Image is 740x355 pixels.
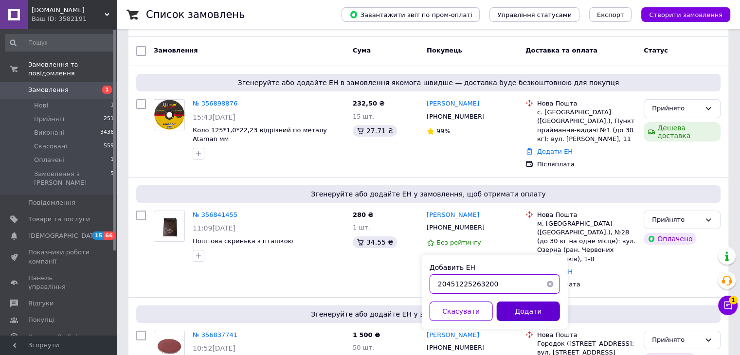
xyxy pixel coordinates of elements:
a: № 356837741 [193,331,237,338]
span: 1 шт. [353,224,370,231]
span: Strojdostupno.com.ua [32,6,105,15]
a: № 356898876 [193,100,237,107]
span: Відгуки [28,299,54,308]
div: Нова Пошта [537,211,636,219]
h1: Список замовлень [146,9,245,20]
span: Покупці [28,316,54,324]
img: Фото товару [154,100,184,130]
span: 1 500 ₴ [353,331,380,338]
span: 232,50 ₴ [353,100,385,107]
span: Згенеруйте або додайте ЕН в замовлення якомога швидше — доставка буде безкоштовною для покупця [140,78,717,88]
button: Чат з покупцем1 [718,296,738,315]
a: № 356841455 [193,211,237,218]
span: 15 шт. [353,113,374,120]
div: Дешева доставка [644,122,721,142]
a: [PERSON_NAME] [427,331,479,340]
div: Післяплата [537,160,636,169]
span: Замовлення [154,47,198,54]
span: 1 [729,296,738,304]
div: с. [GEOGRAPHIC_DATA] ([GEOGRAPHIC_DATA].), Пункт приймання-видачі №1 (до 30 кг): вул. [PERSON_NAM... [537,108,636,143]
a: Поштова скринька з пташкою [193,237,293,245]
div: Ваш ID: 3582191 [32,15,117,23]
span: 10:52[DATE] [193,344,235,352]
div: Прийнято [652,215,701,225]
span: Прийняті [34,115,64,124]
button: Створити замовлення [641,7,730,22]
span: 3436 [100,128,114,137]
span: 11:09[DATE] [193,224,235,232]
span: Без рейтингу [436,239,481,246]
span: Експорт [597,11,624,18]
div: Пром-оплата [537,280,636,289]
span: Згенеруйте або додайте ЕН у замовлення, щоб отримати оплату [140,309,717,319]
span: 1 [110,101,114,110]
span: Повідомлення [28,198,75,207]
span: Замовлення та повідомлення [28,60,117,78]
span: 50 шт. [353,344,374,351]
span: 280 ₴ [353,211,374,218]
span: 15:43[DATE] [193,113,235,121]
span: Завантажити звіт по пром-оплаті [349,10,472,19]
div: 34.55 ₴ [353,236,397,248]
button: Експорт [589,7,632,22]
span: Замовлення з [PERSON_NAME] [34,170,110,187]
span: 66 [104,231,115,240]
button: Додати [497,302,560,321]
div: 27.71 ₴ [353,125,397,137]
span: 5 [110,170,114,187]
span: 559 [104,142,114,151]
span: Покупець [427,47,462,54]
span: Замовлення [28,86,69,94]
span: 1 [110,156,114,164]
a: [PERSON_NAME] [427,99,479,108]
div: Нова Пошта [537,99,636,108]
span: Панель управління [28,274,90,291]
span: Нові [34,101,48,110]
span: Скасовані [34,142,67,151]
span: 1 [102,86,112,94]
button: Очистить [541,274,560,294]
div: Прийнято [652,335,701,345]
span: 251 [104,115,114,124]
span: Статус [644,47,668,54]
span: Показники роботи компанії [28,248,90,266]
input: Пошук [5,34,115,52]
span: Виконані [34,128,64,137]
span: Створити замовлення [649,11,722,18]
button: Завантажити звіт по пром-оплаті [342,7,480,22]
div: Прийнято [652,104,701,114]
span: 15 [92,231,104,240]
a: Створити замовлення [632,11,730,18]
a: Коло 125*1,0*22,23 відрізний по металу Ataman мм [193,126,327,143]
span: Оплачені [34,156,65,164]
button: Управління статусами [489,7,579,22]
span: 99% [436,127,451,135]
a: [PERSON_NAME] [427,211,479,220]
span: [DEMOGRAPHIC_DATA] [28,231,100,240]
span: Згенеруйте або додайте ЕН у замовлення, щоб отримати оплату [140,189,717,199]
div: [PHONE_NUMBER] [425,221,487,234]
span: Cума [353,47,371,54]
div: м. [GEOGRAPHIC_DATA] ([GEOGRAPHIC_DATA].), №28 (до 30 кг на одне місце): вул. Озерна (ран. Червон... [537,219,636,264]
a: Фото товару [154,99,185,130]
span: Товари та послуги [28,215,90,224]
span: Каталог ProSale [28,333,81,341]
div: Оплачено [644,233,696,245]
img: Фото товару [158,211,181,241]
span: Управління статусами [497,11,572,18]
a: Додати ЕН [537,148,573,155]
a: Фото товару [154,211,185,242]
div: [PHONE_NUMBER] [425,341,487,354]
div: Нова Пошта [537,331,636,339]
button: Скасувати [430,302,493,321]
div: [PHONE_NUMBER] [425,110,487,123]
label: Добавить ЕН [430,264,475,271]
span: Доставка та оплата [525,47,597,54]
